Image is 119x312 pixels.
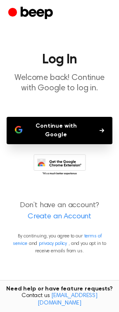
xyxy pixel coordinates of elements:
[7,117,112,144] button: Continue with Google
[8,211,111,223] a: Create an Account
[7,73,112,94] p: Welcome back! Continue with Google to log in.
[39,241,67,246] a: privacy policy
[8,5,55,22] a: Beep
[7,53,112,66] h1: Log In
[38,293,98,306] a: [EMAIL_ADDRESS][DOMAIN_NAME]
[7,200,112,223] p: Don’t have an account?
[7,232,112,255] p: By continuing, you agree to our and , and you opt in to receive emails from us.
[5,293,114,307] span: Contact us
